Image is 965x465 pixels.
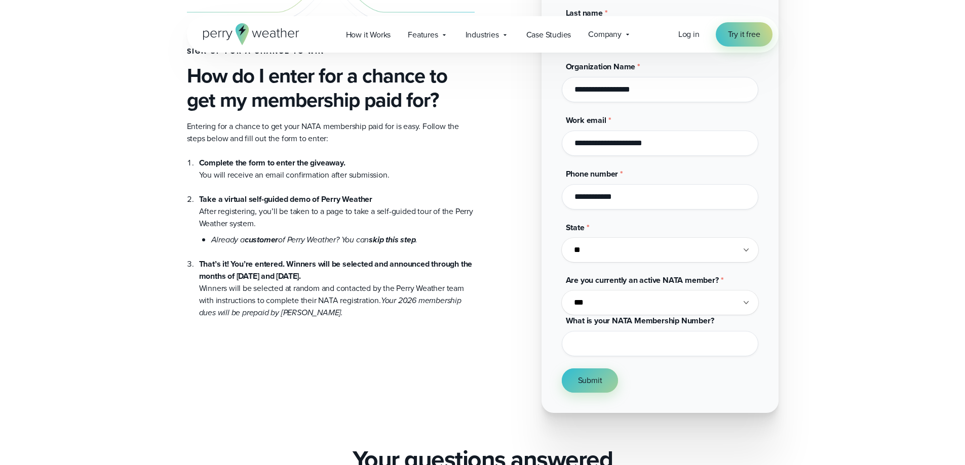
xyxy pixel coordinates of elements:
[211,234,418,245] em: Already a of Perry Weather? You can .
[716,22,773,47] a: Try it free
[187,120,475,145] p: Entering for a chance to get your NATA membership paid for is easy. Follow the steps below and fi...
[369,234,415,245] strong: skip this step
[337,24,400,45] a: How it Works
[466,29,499,41] span: Industries
[199,258,473,282] strong: That’s it! You’re entered. Winners will be selected and announced through the months of [DATE] an...
[588,28,622,40] span: Company
[566,61,636,72] span: Organization Name
[199,294,461,318] em: Your 2026 membership dues will be prepaid by [PERSON_NAME].
[199,246,475,319] li: Winners will be selected at random and contacted by the Perry Weather team with instructions to c...
[566,274,719,286] span: Are you currently an active NATA member?
[187,48,475,56] h4: Sign up for a chance to win
[199,193,372,205] strong: Take a virtual self-guided demo of Perry Weather
[566,114,606,126] span: Work email
[678,28,700,40] a: Log in
[187,64,475,112] h3: How do I enter for a chance to get my membership paid for?
[408,29,438,41] span: Features
[566,168,619,180] span: Phone number
[245,234,278,245] strong: customer
[566,315,714,326] span: What is your NATA Membership Number?
[578,374,602,387] span: Submit
[199,157,345,168] strong: Complete the form to enter the giveaway.
[566,222,585,233] span: State
[566,7,603,19] span: Last name
[728,28,760,40] span: Try it free
[526,29,571,41] span: Case Studies
[346,29,391,41] span: How it Works
[199,157,475,181] li: You will receive an email confirmation after submission.
[562,368,619,393] button: Submit
[518,24,580,45] a: Case Studies
[678,28,700,40] span: Log in
[199,181,475,246] li: After registering, you’ll be taken to a page to take a self-guided tour of the Perry Weather system.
